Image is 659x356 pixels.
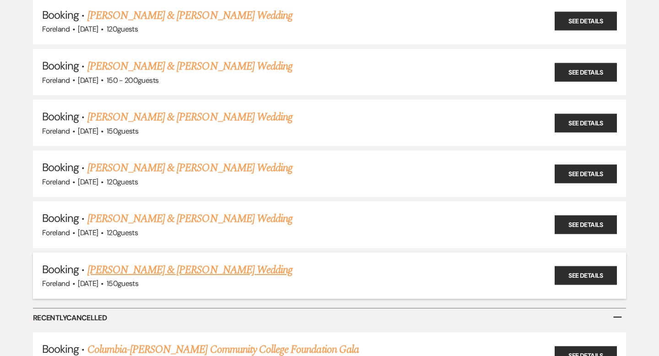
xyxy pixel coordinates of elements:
[42,126,70,136] span: Foreland
[87,58,292,75] a: [PERSON_NAME] & [PERSON_NAME] Wedding
[555,164,617,183] a: See Details
[42,8,79,22] span: Booking
[555,266,617,285] a: See Details
[87,210,292,227] a: [PERSON_NAME] & [PERSON_NAME] Wedding
[612,306,622,327] span: –
[33,308,626,328] h6: Recently Cancelled
[87,262,292,278] a: [PERSON_NAME] & [PERSON_NAME] Wedding
[107,228,138,237] span: 120 guests
[555,12,617,31] a: See Details
[42,59,79,73] span: Booking
[78,228,98,237] span: [DATE]
[107,24,138,34] span: 120 guests
[42,342,79,356] span: Booking
[87,109,292,125] a: [PERSON_NAME] & [PERSON_NAME] Wedding
[87,7,292,24] a: [PERSON_NAME] & [PERSON_NAME] Wedding
[42,160,79,174] span: Booking
[42,24,70,34] span: Foreland
[78,126,98,136] span: [DATE]
[42,76,70,85] span: Foreland
[555,216,617,234] a: See Details
[107,76,158,85] span: 150 - 200 guests
[107,177,138,187] span: 120 guests
[107,279,138,288] span: 150 guests
[78,76,98,85] span: [DATE]
[42,262,79,276] span: Booking
[78,279,98,288] span: [DATE]
[42,109,79,124] span: Booking
[42,279,70,288] span: Foreland
[555,63,617,81] a: See Details
[87,160,292,176] a: [PERSON_NAME] & [PERSON_NAME] Wedding
[42,228,70,237] span: Foreland
[555,113,617,132] a: See Details
[78,177,98,187] span: [DATE]
[78,24,98,34] span: [DATE]
[42,177,70,187] span: Foreland
[107,126,138,136] span: 150 guests
[42,211,79,225] span: Booking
